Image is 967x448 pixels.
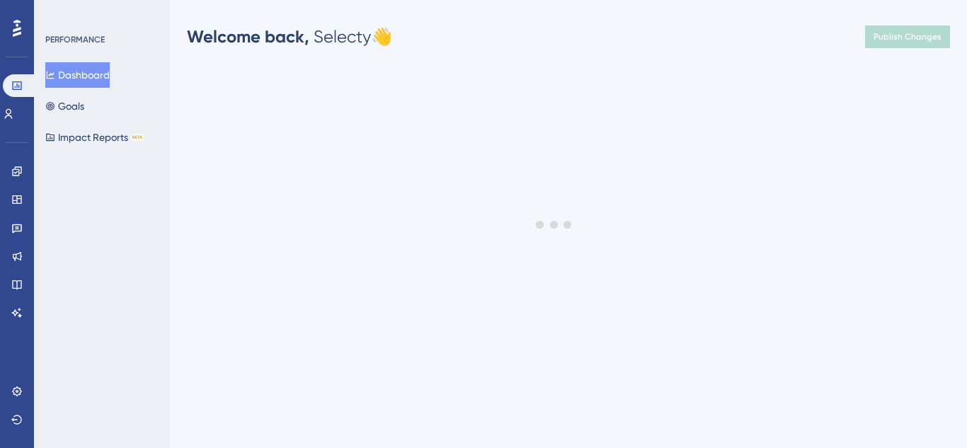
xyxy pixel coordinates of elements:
[45,93,84,119] button: Goals
[874,31,942,42] span: Publish Changes
[187,25,392,48] div: Selecty 👋
[131,134,144,141] div: BETA
[45,34,105,45] div: PERFORMANCE
[45,62,110,88] button: Dashboard
[45,125,144,150] button: Impact ReportsBETA
[865,25,950,48] button: Publish Changes
[187,26,309,47] span: Welcome back,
